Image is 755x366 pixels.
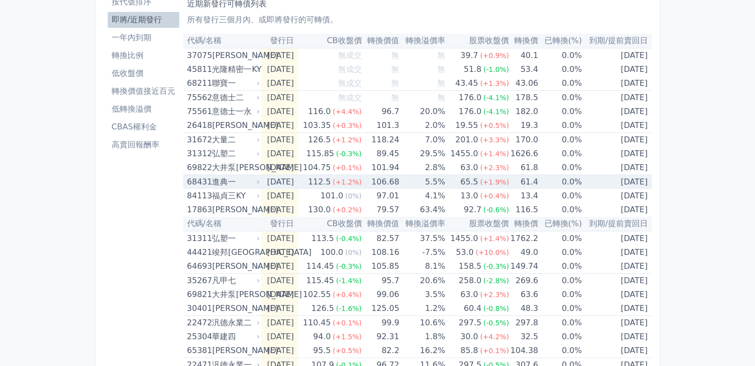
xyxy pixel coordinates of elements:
span: 無成交 [338,93,361,102]
td: 89.45 [361,147,399,161]
td: 61.4 [509,175,538,189]
td: 297.8 [509,316,538,330]
div: 進典一 [212,175,258,189]
th: 到期/提前賣回日 [582,217,651,231]
span: (+0.4%) [480,192,509,200]
td: 96.7 [361,105,399,119]
div: 100.0 [319,245,345,259]
th: 轉換價 [509,217,538,231]
p: 所有發行三個月內、或即將發行的可轉債。 [187,14,648,26]
div: 意德士二 [212,91,258,105]
td: [DATE] [582,147,651,161]
span: 無成交 [338,64,361,74]
span: (+1.4%) [480,150,509,158]
span: (-1.6%) [336,305,362,312]
div: 126.5 [309,302,336,315]
span: (+0.5%) [333,347,361,355]
span: (-0.3%) [336,150,362,158]
td: 101.3 [361,119,399,133]
span: 無 [391,64,399,74]
div: 158.5 [457,259,483,273]
td: [DATE] [582,62,651,76]
td: [DATE] [261,91,298,105]
div: 84113 [187,189,210,203]
a: 低收盤價 [108,65,179,81]
div: 110.45 [301,316,333,330]
div: 92.7 [462,203,483,217]
div: 26418 [187,119,210,132]
li: 即將/近期發行 [108,14,179,26]
td: 108.16 [361,245,399,259]
div: 聯寶一 [212,76,258,90]
div: 297.5 [457,316,483,330]
td: 99.06 [361,288,399,302]
td: 0.0% [538,245,582,259]
td: 101.94 [361,161,399,175]
a: CBAS權利金 [108,119,179,135]
td: 0.0% [538,274,582,288]
td: 0.0% [538,105,582,119]
li: 高賣回報酬率 [108,139,179,151]
li: 低轉換溢價 [108,103,179,115]
div: 116.0 [306,105,333,119]
td: -7.5% [399,245,445,259]
td: [DATE] [261,76,298,91]
div: 113.5 [309,232,336,245]
span: (+3.3%) [480,136,509,144]
span: (-1.4%) [336,277,362,285]
div: 45811 [187,62,210,76]
td: [DATE] [582,175,651,189]
span: (+1.2%) [333,178,361,186]
td: 8.1% [399,259,445,274]
div: 44421 [187,245,210,259]
td: [DATE] [261,259,298,274]
td: [DATE] [261,302,298,316]
a: 轉換價值接近百元 [108,83,179,99]
td: 3.5% [399,288,445,302]
div: 弘塑一 [212,232,258,245]
div: 68211 [187,76,210,90]
td: 0.0% [538,316,582,330]
div: 25304 [187,330,210,344]
td: 16.2% [399,344,445,358]
div: 103.35 [301,119,333,132]
td: 1626.6 [509,147,538,161]
td: 97.01 [361,189,399,203]
div: 176.0 [457,91,483,105]
div: 31312 [187,147,210,161]
td: 48.3 [509,302,538,316]
td: [DATE] [261,147,298,161]
span: (-0.5%) [483,319,509,327]
span: 無 [391,93,399,102]
div: 31672 [187,133,210,147]
span: 無成交 [338,78,361,88]
div: 115.45 [304,274,336,288]
span: (0%) [345,248,361,256]
li: 一年內到期 [108,32,179,44]
td: 0.0% [538,133,582,147]
td: 13.4 [509,189,538,203]
span: (-0.4%) [336,235,362,243]
td: 0.0% [538,189,582,203]
div: 30401 [187,302,210,315]
span: (+1.5%) [333,333,361,341]
td: [DATE] [261,119,298,133]
div: 69822 [187,161,210,175]
span: (-0.3%) [483,262,509,270]
div: 弘塑二 [212,147,258,161]
div: 94.0 [311,330,333,344]
span: (+2.3%) [480,164,509,172]
div: 112.5 [306,175,333,189]
a: 低轉換溢價 [108,101,179,117]
div: 65.5 [458,175,480,189]
div: [PERSON_NAME] [212,119,258,132]
span: (+1.2%) [333,136,361,144]
th: CB收盤價 [298,217,362,231]
td: [DATE] [582,288,651,302]
td: [DATE] [261,203,298,217]
div: 68431 [187,175,210,189]
td: [DATE] [582,316,651,330]
td: 0.0% [538,48,582,62]
td: [DATE] [582,189,651,203]
th: 股票收盤價 [445,34,509,48]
